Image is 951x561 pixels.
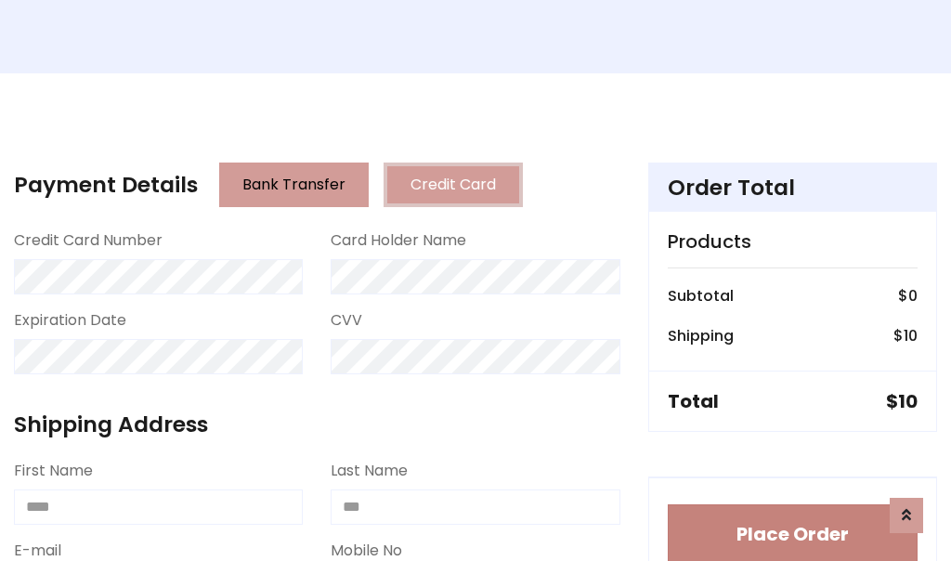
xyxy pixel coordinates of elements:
[668,390,719,412] h5: Total
[668,230,918,253] h5: Products
[893,327,918,345] h6: $
[904,325,918,346] span: 10
[14,411,620,437] h4: Shipping Address
[898,388,918,414] span: 10
[384,163,523,207] button: Credit Card
[331,460,408,482] label: Last Name
[898,287,918,305] h6: $
[14,229,163,252] label: Credit Card Number
[14,172,198,198] h4: Payment Details
[14,460,93,482] label: First Name
[886,390,918,412] h5: $
[908,285,918,307] span: 0
[331,229,466,252] label: Card Holder Name
[219,163,369,207] button: Bank Transfer
[668,327,734,345] h6: Shipping
[668,287,734,305] h6: Subtotal
[14,309,126,332] label: Expiration Date
[331,309,362,332] label: CVV
[668,175,918,201] h4: Order Total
